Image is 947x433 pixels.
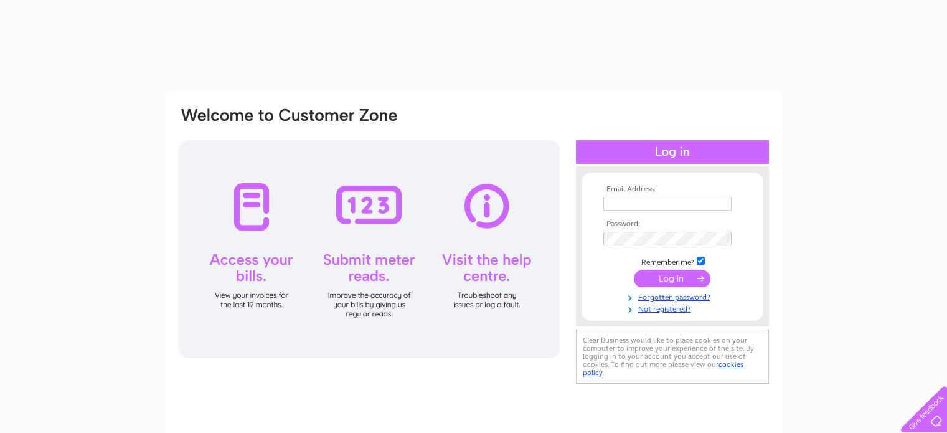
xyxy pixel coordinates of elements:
td: Remember me? [600,255,745,267]
a: Not registered? [603,302,745,314]
th: Email Address: [600,185,745,194]
a: cookies policy [583,360,743,377]
th: Password: [600,220,745,229]
a: Forgotten password? [603,290,745,302]
div: Clear Business would like to place cookies on your computer to improve your experience of the sit... [576,330,769,384]
input: Submit [634,270,710,287]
